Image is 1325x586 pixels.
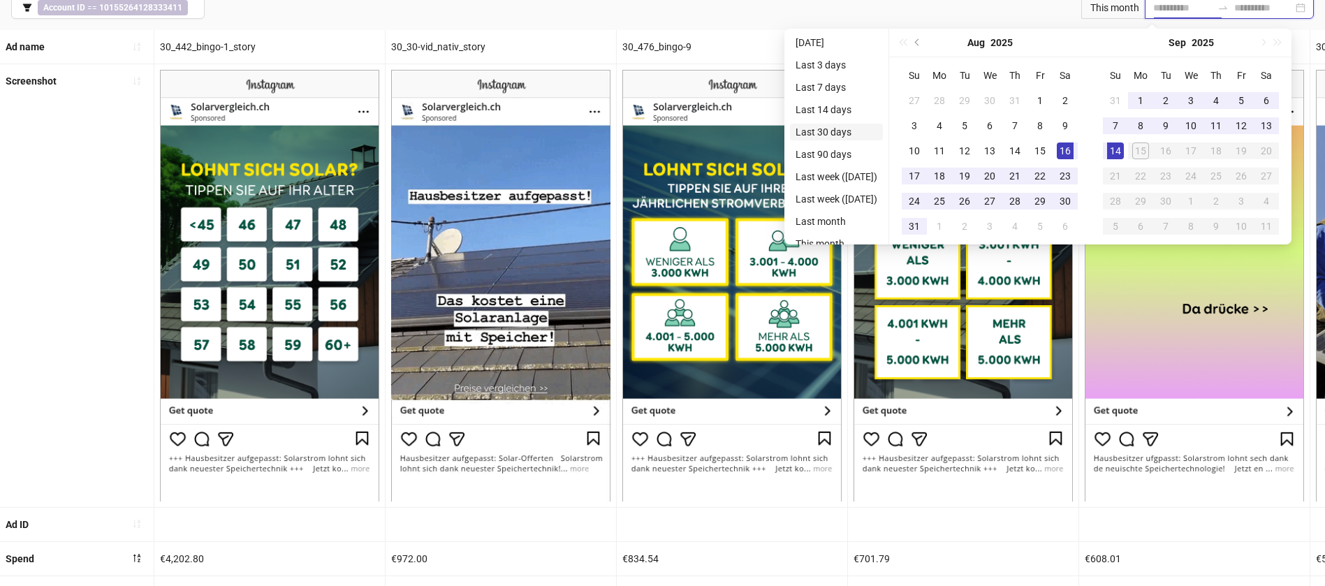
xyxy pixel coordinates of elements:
[1006,92,1023,109] div: 31
[1233,142,1250,159] div: 19
[790,168,883,185] li: Last week ([DATE])
[386,542,616,576] div: €972.00
[1153,63,1178,88] th: Tu
[1233,218,1250,235] div: 10
[1103,163,1128,189] td: 2025-09-21
[952,189,977,214] td: 2025-08-26
[1254,163,1279,189] td: 2025-09-27
[952,113,977,138] td: 2025-08-05
[1203,189,1229,214] td: 2025-10-02
[1107,193,1124,210] div: 28
[990,29,1013,57] button: Choose a year
[1103,63,1128,88] th: Su
[931,193,948,210] div: 25
[1053,189,1078,214] td: 2025-08-30
[1128,63,1153,88] th: Mo
[1032,218,1048,235] div: 5
[1153,88,1178,113] td: 2025-09-02
[1132,142,1149,159] div: 15
[617,30,847,64] div: 30_476_bingo-9
[956,117,973,134] div: 5
[1233,168,1250,184] div: 26
[1128,163,1153,189] td: 2025-09-22
[1229,189,1254,214] td: 2025-10-03
[1032,92,1048,109] div: 1
[1132,218,1149,235] div: 6
[1203,214,1229,239] td: 2025-10-09
[931,218,948,235] div: 1
[1229,214,1254,239] td: 2025-10-10
[1132,92,1149,109] div: 1
[927,88,952,113] td: 2025-07-28
[1057,168,1074,184] div: 23
[1169,29,1186,57] button: Choose a month
[1057,193,1074,210] div: 30
[6,41,45,52] b: Ad name
[1258,117,1275,134] div: 13
[1183,142,1199,159] div: 17
[1153,189,1178,214] td: 2025-09-30
[790,146,883,163] li: Last 90 days
[1107,92,1124,109] div: 31
[902,214,927,239] td: 2025-08-31
[1006,218,1023,235] div: 4
[1103,138,1128,163] td: 2025-09-14
[854,70,1073,501] img: Screenshot 120232647959880238
[6,553,34,564] b: Spend
[981,142,998,159] div: 13
[1208,193,1224,210] div: 2
[981,92,998,109] div: 30
[1233,117,1250,134] div: 12
[1132,193,1149,210] div: 29
[977,138,1002,163] td: 2025-08-13
[1217,2,1229,13] span: swap-right
[977,189,1002,214] td: 2025-08-27
[1153,214,1178,239] td: 2025-10-07
[1208,142,1224,159] div: 18
[1128,189,1153,214] td: 2025-09-29
[952,88,977,113] td: 2025-07-29
[790,124,883,140] li: Last 30 days
[1208,92,1224,109] div: 4
[977,113,1002,138] td: 2025-08-06
[1107,218,1124,235] div: 5
[1183,193,1199,210] div: 1
[1002,214,1027,239] td: 2025-09-04
[1178,214,1203,239] td: 2025-10-08
[1079,542,1310,576] div: €608.01
[1192,29,1214,57] button: Choose a year
[1254,63,1279,88] th: Sa
[1128,214,1153,239] td: 2025-10-06
[902,138,927,163] td: 2025-08-10
[1006,142,1023,159] div: 14
[1085,70,1304,501] img: Screenshot 120226055332970238
[902,63,927,88] th: Su
[1053,138,1078,163] td: 2025-08-16
[1128,88,1153,113] td: 2025-09-01
[1178,113,1203,138] td: 2025-09-10
[1203,163,1229,189] td: 2025-09-25
[952,63,977,88] th: Tu
[160,70,379,501] img: Screenshot 120225940570960238
[927,138,952,163] td: 2025-08-11
[1053,63,1078,88] th: Sa
[1128,113,1153,138] td: 2025-09-08
[906,117,923,134] div: 3
[967,29,985,57] button: Choose a month
[790,191,883,207] li: Last week ([DATE])
[1128,138,1153,163] td: 2025-09-15
[902,189,927,214] td: 2025-08-24
[906,218,923,235] div: 31
[1157,92,1174,109] div: 2
[617,542,847,576] div: €834.54
[931,142,948,159] div: 11
[1203,138,1229,163] td: 2025-09-18
[981,218,998,235] div: 3
[1103,113,1128,138] td: 2025-09-07
[1053,113,1078,138] td: 2025-08-09
[22,3,32,13] span: filter
[1208,168,1224,184] div: 25
[931,168,948,184] div: 18
[1132,168,1149,184] div: 22
[1032,117,1048,134] div: 8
